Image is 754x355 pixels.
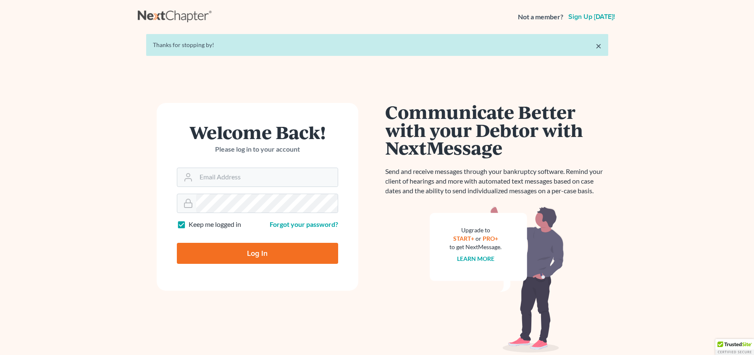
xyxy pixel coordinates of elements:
div: to get NextMessage. [450,243,502,251]
img: nextmessage_bg-59042aed3d76b12b5cd301f8e5b87938c9018125f34e5fa2b7a6b67550977c72.svg [430,206,564,353]
a: PRO+ [483,235,498,242]
input: Log In [177,243,338,264]
a: Forgot your password? [270,220,338,228]
a: Learn more [457,255,494,262]
div: TrustedSite Certified [715,339,754,355]
div: Thanks for stopping by! [153,41,602,49]
span: or [476,235,481,242]
label: Keep me logged in [189,220,241,229]
a: START+ [453,235,474,242]
p: Send and receive messages through your bankruptcy software. Remind your client of hearings and mo... [386,167,608,196]
p: Please log in to your account [177,145,338,154]
a: × [596,41,602,51]
h1: Welcome Back! [177,123,338,141]
input: Email Address [196,168,338,187]
h1: Communicate Better with your Debtor with NextMessage [386,103,608,157]
strong: Not a member? [518,12,563,22]
div: Upgrade to [450,226,502,234]
a: Sign up [DATE]! [567,13,617,20]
